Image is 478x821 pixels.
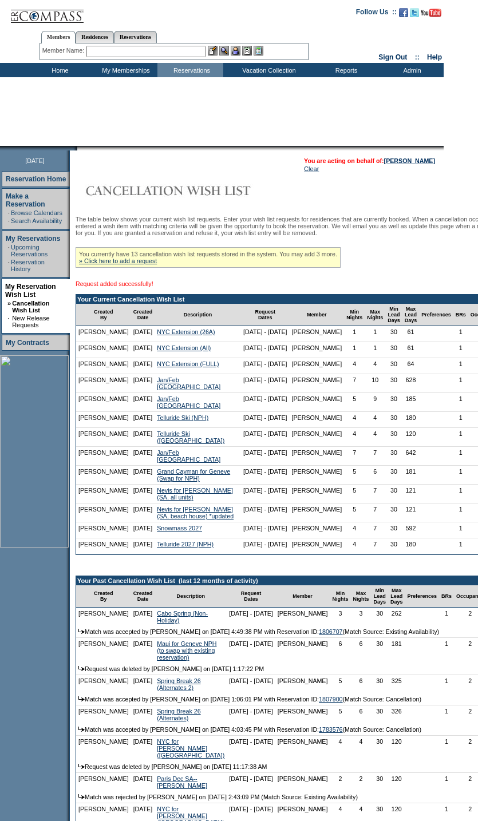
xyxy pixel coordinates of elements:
td: [PERSON_NAME] [76,705,131,724]
img: b_edit.gif [208,46,218,55]
td: 30 [371,608,388,626]
td: 180 [402,412,420,428]
nobr: [DATE] - [DATE] [229,806,273,812]
td: 30 [385,466,402,485]
nobr: [DATE] - [DATE] [243,506,287,513]
td: 61 [402,342,420,358]
img: Impersonate [231,46,240,55]
td: 4 [365,358,385,374]
td: 30 [385,374,402,393]
td: Vacation Collection [223,63,312,77]
td: [PERSON_NAME] [290,447,345,466]
td: 185 [402,393,420,412]
td: [PERSON_NAME] [76,326,131,342]
td: [DATE] [131,393,155,412]
td: [PERSON_NAME] [76,538,131,554]
td: · [8,244,10,257]
td: Member [275,585,330,608]
img: arrow.gif [78,696,85,701]
td: 326 [388,705,405,724]
a: Upcoming Reservations [11,244,48,257]
nobr: [DATE] - [DATE] [243,360,287,367]
td: [PERSON_NAME] [76,608,131,626]
td: [DATE] [131,773,155,791]
nobr: [DATE] - [DATE] [229,610,273,617]
td: [PERSON_NAME] [76,374,131,393]
td: 30 [371,705,388,724]
img: arrow.gif [78,666,85,671]
td: 9 [365,393,385,412]
td: [DATE] [131,412,155,428]
a: 1783576 [319,726,343,733]
td: [PERSON_NAME] [275,773,330,791]
div: You currently have 13 cancellation wish list requests stored in the system. You may add 3 more. [76,247,341,268]
img: Cancellation Wish List [76,179,305,202]
td: 1 [439,638,454,663]
td: 4 [350,736,371,761]
a: NYC for [PERSON_NAME] ([GEOGRAPHIC_DATA]) [157,738,224,759]
td: 1 [439,736,454,761]
td: 642 [402,447,420,466]
td: Request Dates [241,304,290,326]
td: 181 [388,638,405,663]
a: New Release Requests [12,315,49,328]
td: 5 [330,675,350,693]
a: Cabo Spring (Non-Holiday) [157,610,208,624]
td: 7 [365,485,385,503]
a: Search Availability [11,217,62,224]
td: 30 [385,447,402,466]
td: 4 [344,358,365,374]
nobr: [DATE] - [DATE] [243,395,287,402]
td: 1 [344,326,365,342]
td: 7 [365,503,385,522]
td: 3 [350,608,371,626]
a: » Click here to add a request [79,257,157,264]
td: 64 [402,358,420,374]
td: Reservations [157,63,223,77]
td: Description [155,304,241,326]
nobr: [DATE] - [DATE] [243,344,287,351]
td: 4 [365,412,385,428]
td: 1 [453,374,468,393]
td: 2 [350,773,371,791]
td: [PERSON_NAME] [275,608,330,626]
td: 5 [344,466,365,485]
td: 10 [365,374,385,393]
td: [DATE] [131,342,155,358]
td: [PERSON_NAME] [76,736,131,761]
td: [PERSON_NAME] [76,675,131,693]
td: [PERSON_NAME] [290,522,345,538]
td: 5 [344,485,365,503]
nobr: [DATE] - [DATE] [229,677,273,684]
a: NYC Extension (FULL) [157,360,219,367]
td: Max Nights [365,304,385,326]
a: Cancellation Wish List [12,300,49,314]
td: 325 [388,675,405,693]
img: Subscribe to our YouTube Channel [421,9,441,17]
td: 1 [439,773,454,791]
td: BRs [453,304,468,326]
td: 30 [385,393,402,412]
nobr: [DATE] - [DATE] [243,541,287,548]
a: Sign Out [378,53,407,61]
a: Grand Cayman for Geneve (Swap for NPH) [157,468,230,482]
td: [PERSON_NAME] [76,428,131,447]
nobr: [DATE] - [DATE] [229,640,273,647]
a: Spring Break 26 (Alternates) [157,708,200,721]
a: Members [41,31,76,43]
td: 1 [453,428,468,447]
td: 4 [344,538,365,554]
a: [PERSON_NAME] [384,157,435,164]
td: [PERSON_NAME] [275,675,330,693]
td: [DATE] [131,428,155,447]
td: 30 [385,485,402,503]
img: Follow us on Twitter [410,8,419,17]
td: 1 [365,342,385,358]
span: :: [415,53,420,61]
td: 1 [453,447,468,466]
a: Telluride Ski ([GEOGRAPHIC_DATA]) [157,430,224,444]
td: Description [155,585,227,608]
td: [DATE] [131,675,155,693]
td: 7 [344,374,365,393]
td: [PERSON_NAME] [275,638,330,663]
